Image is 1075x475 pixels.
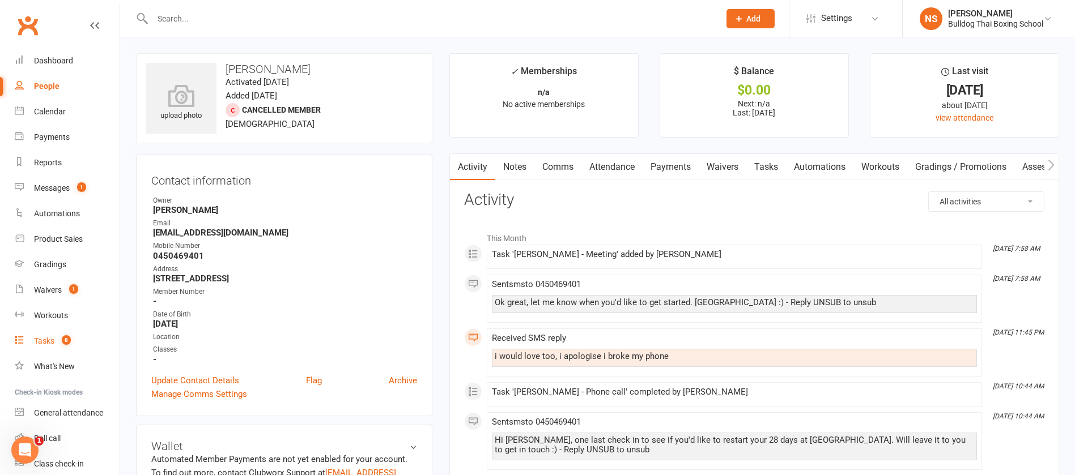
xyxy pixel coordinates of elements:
[492,417,581,427] span: Sent sms to 0450469401
[34,459,84,468] div: Class check-in
[993,275,1040,283] i: [DATE] 7:58 AM
[34,260,66,269] div: Gradings
[242,105,321,114] span: Cancelled member
[15,201,120,226] a: Automations
[936,113,993,122] a: view attendance
[746,154,786,180] a: Tasks
[15,426,120,451] a: Roll call
[495,352,974,361] div: i would love too, i apologise i broke my phone
[511,66,518,77] i: ✓
[34,336,54,345] div: Tasks
[15,328,120,354] a: Tasks 8
[151,440,417,452] h3: Wallet
[853,154,907,180] a: Workouts
[492,333,977,343] div: Received SMS reply
[69,284,78,294] span: 1
[153,344,417,355] div: Classes
[153,241,417,251] div: Mobile Number
[146,84,216,122] div: upload photo
[153,273,417,284] strong: [STREET_ADDRESS]
[153,354,417,365] strong: -
[34,82,60,91] div: People
[62,335,71,345] span: 8
[881,84,1048,96] div: [DATE]
[34,209,80,218] div: Automations
[153,309,417,320] div: Date of Birth
[34,56,73,65] div: Dashboard
[149,11,712,27] input: Search...
[670,99,838,117] p: Next: n/a Last: [DATE]
[153,205,417,215] strong: [PERSON_NAME]
[306,374,322,387] a: Flag
[35,437,44,446] span: 1
[153,218,417,229] div: Email
[503,100,585,109] span: No active memberships
[670,84,838,96] div: $0.00
[15,125,120,150] a: Payments
[153,286,417,297] div: Member Number
[151,374,239,387] a: Update Contact Details
[34,158,62,167] div: Reports
[492,250,977,259] div: Task '[PERSON_NAME] - Meeting' added by [PERSON_NAME]
[993,382,1044,390] i: [DATE] 10:44 AM
[153,195,417,206] div: Owner
[389,374,417,387] a: Archive
[907,154,1014,180] a: Gradings / Promotions
[881,99,1048,112] div: about [DATE]
[15,48,120,74] a: Dashboard
[511,64,577,85] div: Memberships
[734,64,774,84] div: $ Balance
[153,251,417,261] strong: 0450469401
[153,332,417,343] div: Location
[11,437,39,464] iframe: Intercom live chat
[15,99,120,125] a: Calendar
[34,311,68,320] div: Workouts
[993,412,1044,420] i: [DATE] 10:44 AM
[34,434,61,443] div: Roll call
[34,132,70,142] div: Payments
[15,150,120,176] a: Reports
[153,264,417,275] div: Address
[15,400,120,426] a: General attendance kiosk mode
[15,277,120,303] a: Waivers 1
[146,63,423,75] h3: [PERSON_NAME]
[15,354,120,379] a: What's New
[34,285,62,294] div: Waivers
[15,303,120,328] a: Workouts
[15,74,120,99] a: People
[34,408,103,417] div: General attendance
[948,8,1043,19] div: [PERSON_NAME]
[821,6,852,31] span: Settings
[153,296,417,306] strong: -
[464,191,1044,209] h3: Activity
[746,14,760,23] span: Add
[492,387,977,397] div: Task '[PERSON_NAME] - Phone call' completed by [PERSON_NAME]
[948,19,1043,29] div: Bulldog Thai Boxing School
[581,154,643,180] a: Attendance
[34,183,70,192] div: Messages
[151,387,247,401] a: Manage Comms Settings
[941,64,988,84] div: Last visit
[492,279,581,289] span: Sent sms to 0450469401
[495,435,974,455] div: Hi [PERSON_NAME], one last check in to see if you'd like to restart your 28 days at [GEOGRAPHIC_D...
[15,252,120,277] a: Gradings
[34,362,75,371] div: What's New
[153,228,417,238] strong: [EMAIL_ADDRESS][DOMAIN_NAME]
[151,170,417,187] h3: Contact information
[726,9,775,28] button: Add
[495,154,534,180] a: Notes
[495,298,974,307] div: Ok great, let me know when you'd like to get started. [GEOGRAPHIC_DATA] :) - Reply UNSUB to unsub
[993,328,1044,336] i: [DATE] 11:45 PM
[993,245,1040,253] i: [DATE] 7:58 AM
[34,107,66,116] div: Calendar
[450,154,495,180] a: Activity
[14,11,42,40] a: Clubworx
[226,119,315,129] span: [DEMOGRAPHIC_DATA]
[786,154,853,180] a: Automations
[464,226,1044,245] li: This Month
[643,154,699,180] a: Payments
[699,154,746,180] a: Waivers
[15,226,120,252] a: Product Sales
[226,77,289,87] time: Activated [DATE]
[538,88,550,97] strong: n/a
